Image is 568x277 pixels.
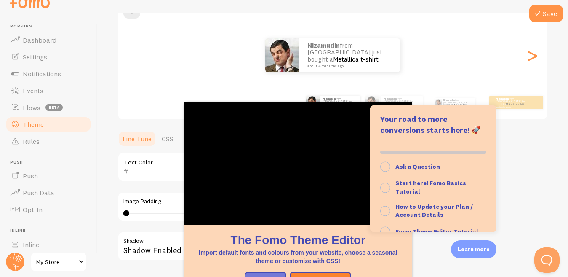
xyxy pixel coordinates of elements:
span: Pop-ups [10,24,92,29]
strong: Start here! Fomo Basics Tutorial [395,179,466,195]
div: Shadow Enabled [117,231,370,262]
a: CSS [157,130,179,147]
span: Theme [23,120,44,129]
span: Rules [23,137,40,145]
button: Fomo Theme Editor Tutorial [370,223,496,241]
p: from [GEOGRAPHIC_DATA] just bought a [323,97,357,108]
img: Fomo [265,38,299,72]
strong: Fomo Theme Editor Tutorial [395,228,478,235]
img: Fomo [365,96,379,109]
label: Image Padding [123,198,364,205]
a: Dashboard [5,32,92,48]
span: Dashboard [23,36,56,44]
small: about 4 minutes ago [307,64,389,68]
a: Metallica t-shirt [333,55,379,63]
img: Fomo [435,99,442,106]
span: Notifications [23,70,61,78]
strong: nizamudin [323,97,336,100]
a: Settings [5,48,92,65]
button: Ask a Question [370,157,496,176]
a: Inline [5,236,92,253]
strong: How to Update your Plan / Account Details [395,203,473,219]
a: Push [5,167,92,184]
span: Settings [23,53,47,61]
strong: nizamudin [496,97,509,100]
a: Opt-In [5,201,92,218]
p: Import default fonts and colours from your website, choose a seasonal theme or customize with CSS! [195,248,402,265]
small: about 4 minutes ago [496,106,529,108]
a: Metallica t-shirt [394,102,412,106]
button: Save [529,5,563,22]
p: from [GEOGRAPHIC_DATA] just bought a [384,97,419,108]
p: Your road to more conversions starts here! 🚀 [380,114,486,135]
a: Metallica t-shirt [506,102,524,106]
span: Flows [23,103,40,112]
iframe: Help Scout Beacon - Open [534,247,560,273]
span: Events [23,86,43,95]
span: Inline [23,240,39,249]
a: Events [5,82,92,99]
span: Push Data [23,188,54,197]
a: Theme [5,116,92,133]
a: Notifications [5,65,92,82]
a: My Store [30,252,87,272]
span: beta [45,104,63,111]
div: Learn more [370,105,496,232]
div: Learn more [451,240,496,258]
img: Fomo [306,96,320,109]
strong: nizamudin [384,97,397,100]
strong: Ask a Question [395,163,440,170]
span: Push [10,160,92,165]
button: How to Update your Plan / Account Details [370,199,496,223]
a: Push Data [5,184,92,201]
a: Fine Tune [117,130,157,147]
a: Metallica t-shirt [452,103,466,106]
p: from [GEOGRAPHIC_DATA] just bought a [443,98,472,107]
span: Opt-In [23,205,43,214]
p: Learn more [458,245,490,253]
span: Inline [10,228,92,234]
a: Flows beta [5,99,92,116]
p: from [GEOGRAPHIC_DATA] just bought a [307,42,392,68]
span: My Store [36,257,76,267]
button: Start here! Fomo Basics Tutorial [370,176,496,199]
strong: nizamudin [443,99,455,101]
a: Rules [5,133,92,150]
div: Next slide [527,25,537,86]
p: from [GEOGRAPHIC_DATA] just bought a [496,97,530,108]
h1: The Fomo Theme Editor [195,232,402,248]
div: 0% of 100% [380,151,486,154]
span: Push [23,172,38,180]
strong: nizamudin [307,41,340,49]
